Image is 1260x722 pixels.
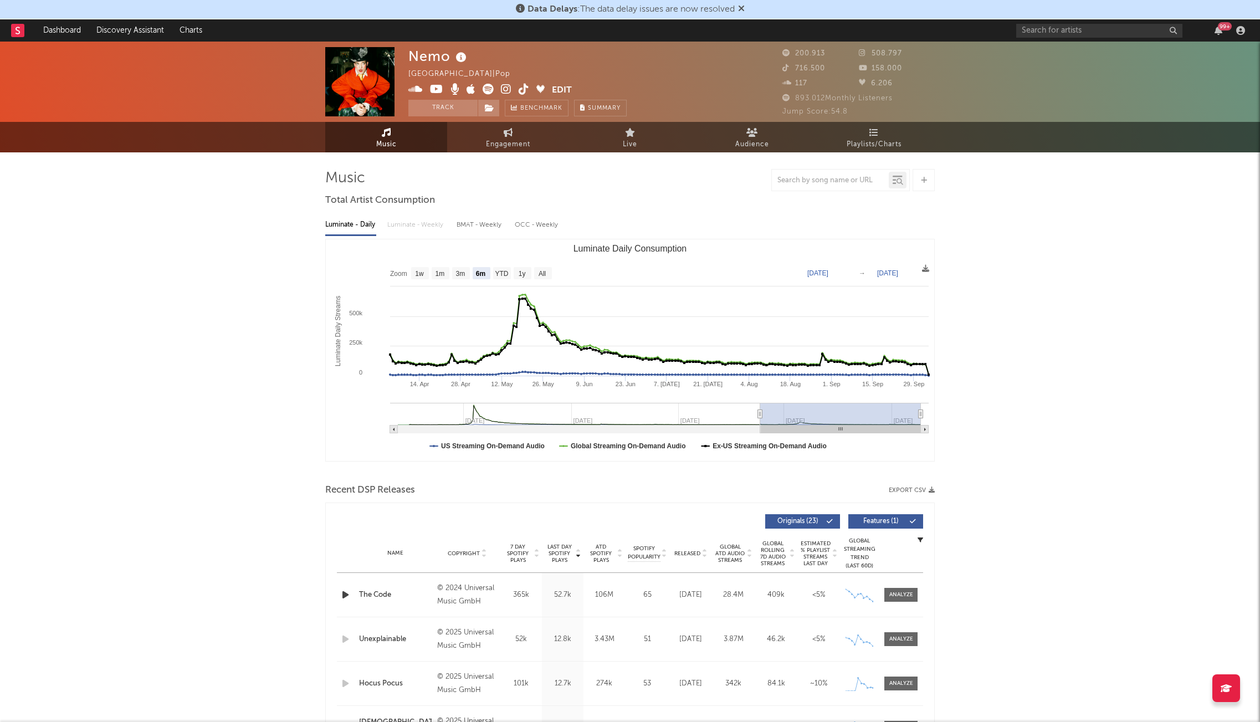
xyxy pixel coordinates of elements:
[359,369,362,376] text: 0
[457,216,504,234] div: BMAT - Weekly
[859,269,865,277] text: →
[326,239,934,461] svg: Luminate Daily Consumption
[862,381,883,387] text: 15. Sep
[349,339,362,346] text: 250k
[359,634,432,645] a: Unexplainable
[672,678,709,689] div: [DATE]
[772,176,889,185] input: Search by song name or URL
[628,634,667,645] div: 51
[823,381,841,387] text: 1. Sep
[889,487,935,494] button: Export CSV
[359,549,432,557] div: Name
[691,122,813,152] a: Audience
[586,544,616,564] span: ATD Spotify Plays
[586,590,622,601] div: 106M
[527,5,735,14] span: : The data delay issues are now resolved
[491,381,513,387] text: 12. May
[552,84,572,98] button: Edit
[359,678,432,689] a: Hocus Pocus
[654,381,680,387] text: 7. [DATE]
[451,381,470,387] text: 28. Apr
[437,582,498,608] div: © 2024 Universal Music GmbH
[437,626,498,653] div: © 2025 Universal Music GmbH
[325,484,415,497] span: Recent DSP Releases
[545,678,581,689] div: 12.7k
[735,138,769,151] span: Audience
[359,590,432,601] a: The Code
[495,270,508,278] text: YTD
[800,634,837,645] div: <5%
[588,105,621,111] span: Summary
[672,590,709,601] div: [DATE]
[539,270,546,278] text: All
[325,194,435,207] span: Total Artist Consumption
[569,122,691,152] a: Live
[1016,24,1182,38] input: Search for artists
[807,269,828,277] text: [DATE]
[1215,26,1222,35] button: 99+
[715,544,745,564] span: Global ATD Audio Streams
[437,670,498,697] div: © 2025 Universal Music GmbH
[545,544,574,564] span: Last Day Spotify Plays
[782,108,848,115] span: Jump Score: 54.8
[859,80,893,87] span: 6.206
[35,19,89,42] a: Dashboard
[859,65,902,72] span: 158.000
[782,95,893,102] span: 893.012 Monthly Listeners
[574,100,627,116] button: Summary
[415,270,424,278] text: 1w
[765,514,840,529] button: Originals(23)
[847,138,902,151] span: Playlists/Charts
[715,678,752,689] div: 342k
[715,634,752,645] div: 3.87M
[476,270,485,278] text: 6m
[738,5,745,14] span: Dismiss
[573,244,687,253] text: Luminate Daily Consumption
[877,269,898,277] text: [DATE]
[447,122,569,152] a: Engagement
[800,590,837,601] div: <5%
[856,518,906,525] span: Features ( 1 )
[410,381,429,387] text: 14. Apr
[813,122,935,152] a: Playlists/Charts
[757,590,795,601] div: 409k
[740,381,757,387] text: 4. Aug
[628,590,667,601] div: 65
[515,216,559,234] div: OCC - Weekly
[545,590,581,601] div: 52.7k
[334,296,342,366] text: Luminate Daily Streams
[715,590,752,601] div: 28.4M
[325,216,376,234] div: Luminate - Daily
[859,50,902,57] span: 508.797
[349,310,362,316] text: 500k
[757,634,795,645] div: 46.2k
[441,442,545,450] text: US Streaming On-Demand Audio
[693,381,723,387] text: 21. [DATE]
[503,544,532,564] span: 7 Day Spotify Plays
[586,634,622,645] div: 3.43M
[486,138,530,151] span: Engagement
[628,678,667,689] div: 53
[503,590,539,601] div: 365k
[843,537,876,570] div: Global Streaming Trend (Last 60D)
[848,514,923,529] button: Features(1)
[520,102,562,115] span: Benchmark
[576,381,593,387] text: 9. Jun
[586,678,622,689] div: 274k
[782,50,825,57] span: 200.913
[903,381,924,387] text: 29. Sep
[390,270,407,278] text: Zoom
[800,540,831,567] span: Estimated % Playlist Streams Last Day
[757,678,795,689] div: 84.1k
[772,518,823,525] span: Originals ( 23 )
[408,100,478,116] button: Track
[519,270,526,278] text: 1y
[448,550,480,557] span: Copyright
[376,138,397,151] span: Music
[628,545,660,561] span: Spotify Popularity
[782,80,807,87] span: 117
[780,381,801,387] text: 18. Aug
[456,270,465,278] text: 3m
